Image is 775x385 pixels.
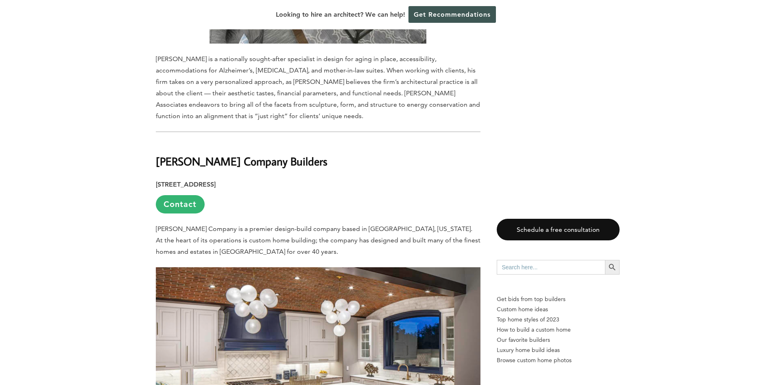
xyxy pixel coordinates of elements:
a: Our favorite builders [497,335,620,345]
a: Schedule a free consultation [497,219,620,240]
strong: [STREET_ADDRESS] [156,180,216,188]
a: Get Recommendations [408,6,496,23]
a: Contact [156,195,205,213]
a: How to build a custom home [497,325,620,335]
input: Search here... [497,260,605,275]
a: Top home styles of 2023 [497,315,620,325]
span: [PERSON_NAME] is a nationally sought-after specialist in design for aging in place, accessibility... [156,55,480,120]
a: Custom home ideas [497,304,620,315]
b: [PERSON_NAME] Company Builders [156,154,327,168]
a: Luxury home build ideas [497,345,620,355]
p: Get bids from top builders [497,294,620,304]
svg: Search [608,263,617,272]
span: [PERSON_NAME] Company is a premier design-build company based in [GEOGRAPHIC_DATA], [US_STATE]. A... [156,225,480,255]
a: Browse custom home photos [497,355,620,365]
